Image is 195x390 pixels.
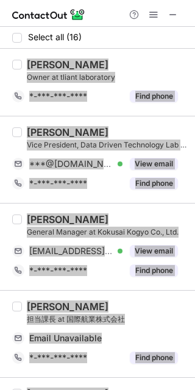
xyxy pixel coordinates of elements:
[130,352,178,364] button: Reveal Button
[29,246,113,257] span: [EMAIL_ADDRESS][DOMAIN_NAME]
[27,213,108,225] div: [PERSON_NAME]
[12,7,85,22] img: ContactOut v5.3.10
[27,126,108,138] div: [PERSON_NAME]
[29,333,102,344] span: Email Unavailable
[27,300,108,313] div: [PERSON_NAME]
[130,245,178,257] button: Reveal Button
[130,90,178,102] button: Reveal Button
[28,32,82,42] span: Select all (16)
[27,140,188,151] div: Vice President, Data Driven Technology Lab at [GEOGRAPHIC_DATA] Co., Ltd.
[27,227,188,238] div: General Manager at Kokusai Kogyo Co., Ltd.
[130,264,178,277] button: Reveal Button
[27,72,188,83] div: Owner at tliant laboratory
[130,158,178,170] button: Reveal Button
[27,58,108,71] div: [PERSON_NAME]
[27,314,188,325] div: 担当課長 at 国際航業株式会社
[29,158,113,169] span: ***@[DOMAIN_NAME]
[130,177,178,190] button: Reveal Button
